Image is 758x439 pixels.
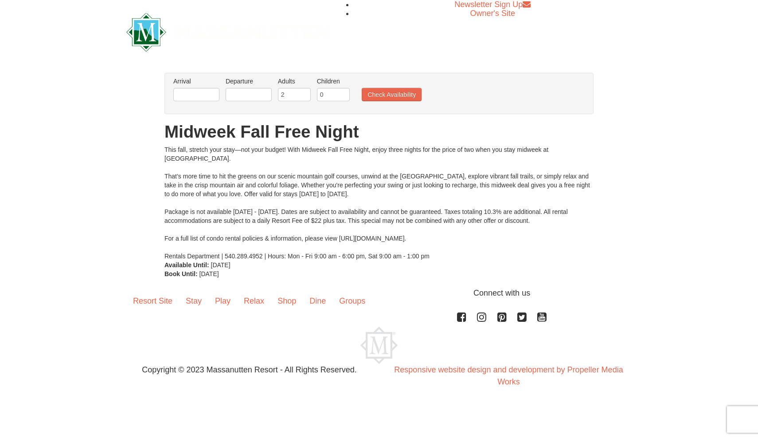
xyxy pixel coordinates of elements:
[164,123,594,141] h1: Midweek Fall Free Night
[317,77,350,86] label: Children
[470,9,515,18] a: Owner's Site
[303,287,332,315] a: Dine
[179,287,208,315] a: Stay
[362,88,422,101] button: Check Availability
[278,77,311,86] label: Adults
[237,287,271,315] a: Relax
[199,270,219,277] span: [DATE]
[164,261,209,269] strong: Available Until:
[271,287,303,315] a: Shop
[360,327,398,364] img: Massanutten Resort Logo
[120,364,379,376] p: Copyright © 2023 Massanutten Resort - All Rights Reserved.
[126,20,329,41] a: Massanutten Resort
[126,13,329,51] img: Massanutten Resort Logo
[164,145,594,261] div: This fall, stretch your stay—not your budget! With Midweek Fall Free Night, enjoy three nights fo...
[173,77,219,86] label: Arrival
[394,365,623,386] a: Responsive website design and development by Propeller Media Works
[211,261,231,269] span: [DATE]
[164,270,198,277] strong: Book Until:
[208,287,237,315] a: Play
[226,77,272,86] label: Departure
[126,287,632,299] p: Connect with us
[126,287,179,315] a: Resort Site
[332,287,372,315] a: Groups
